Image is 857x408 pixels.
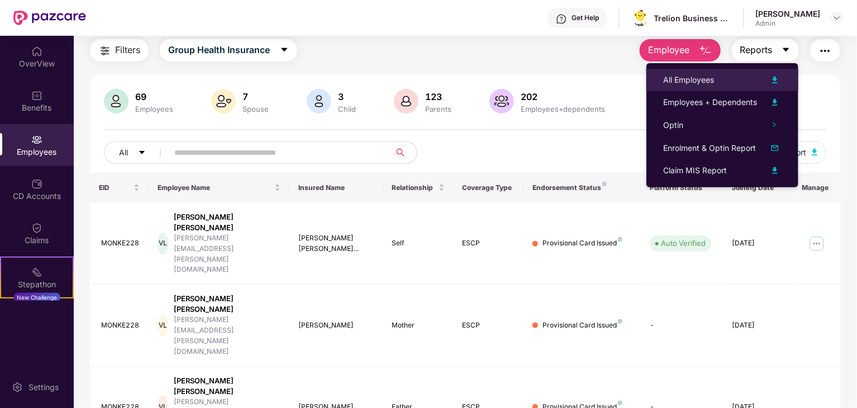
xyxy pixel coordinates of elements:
[812,149,817,155] img: svg+xml;base64,PHN2ZyB4bWxucz0iaHR0cDovL3d3dy53My5vcmcvMjAwMC9zdmciIHhtbG5zOnhsaW5rPSJodHRwOi8vd3...
[133,91,175,102] div: 69
[663,74,714,86] div: All Employees
[768,73,782,87] img: svg+xml;base64,PHN2ZyB4bWxucz0iaHR0cDovL3d3dy53My5vcmcvMjAwMC9zdmciIHhtbG5zOnhsaW5rPSJodHRwOi8vd3...
[31,267,42,278] img: svg+xml;base64,PHN2ZyB4bWxucz0iaHR0cDovL3d3dy53My5vcmcvMjAwMC9zdmciIHdpZHRoPSIyMSIgaGVpZ2h0PSIyMC...
[423,91,454,102] div: 123
[298,320,374,331] div: [PERSON_NAME]
[13,11,86,25] img: New Pazcare Logo
[31,222,42,234] img: svg+xml;base64,PHN2ZyBpZD0iQ2xhaW0iIHhtbG5zPSJodHRwOi8vd3d3LnczLm9yZy8yMDAwL3N2ZyIgd2lkdGg9IjIwIi...
[518,91,607,102] div: 202
[699,44,712,58] img: svg+xml;base64,PHN2ZyB4bWxucz0iaHR0cDovL3d3dy53My5vcmcvMjAwMC9zdmciIHhtbG5zOnhsaW5rPSJodHRwOi8vd3...
[640,39,721,61] button: Employee
[532,183,632,192] div: Endorsement Status
[158,183,272,192] span: Employee Name
[383,173,454,203] th: Relationship
[12,382,23,393] img: svg+xml;base64,PHN2ZyBpZD0iU2V0dGluZy0yMHgyMCIgeG1sbnM9Imh0dHA6Ly93d3cudzMub3JnLzIwMDAvc3ZnIiB3aW...
[336,91,358,102] div: 3
[663,120,683,130] span: Optin
[174,315,280,357] div: [PERSON_NAME][EMAIL_ADDRESS][PERSON_NAME][DOMAIN_NAME]
[740,43,773,57] span: Reports
[101,320,140,331] div: MONKE228
[174,233,280,275] div: [PERSON_NAME][EMAIL_ADDRESS][PERSON_NAME][DOMAIN_NAME]
[454,173,524,203] th: Coverage Type
[336,105,358,113] div: Child
[104,141,172,164] button: Allcaret-down
[663,164,727,177] div: Claim MIS Report
[133,105,175,113] div: Employees
[31,134,42,145] img: svg+xml;base64,PHN2ZyBpZD0iRW1wbG95ZWVzIiB4bWxucz0iaHR0cDovL3d3dy53My5vcmcvMjAwMC9zdmciIHdpZHRoPS...
[755,8,820,19] div: [PERSON_NAME]
[768,96,782,109] img: svg+xml;base64,PHN2ZyB4bWxucz0iaHR0cDovL3d3dy53My5vcmcvMjAwMC9zdmciIHhtbG5zOnhsaW5rPSJodHRwOi8vd3...
[732,320,784,331] div: [DATE]
[119,146,128,159] span: All
[174,376,280,397] div: [PERSON_NAME] [PERSON_NAME]
[158,314,168,336] div: VL
[732,39,799,61] button: Reportscaret-down
[240,105,271,113] div: Spouse
[160,39,297,61] button: Group Health Insurancecaret-down
[663,142,756,154] div: Enrolment & Optin Report
[104,89,128,113] img: svg+xml;base64,PHN2ZyB4bWxucz0iaHR0cDovL3d3dy53My5vcmcvMjAwMC9zdmciIHhtbG5zOnhsaW5rPSJodHRwOi8vd3...
[768,141,782,155] img: svg+xml;base64,PHN2ZyB4bWxucz0iaHR0cDovL3d3dy53My5vcmcvMjAwMC9zdmciIHhtbG5zOnhsaW5rPSJodHRwOi8vd3...
[211,89,236,113] img: svg+xml;base64,PHN2ZyB4bWxucz0iaHR0cDovL3d3dy53My5vcmcvMjAwMC9zdmciIHhtbG5zOnhsaW5rPSJodHRwOi8vd3...
[641,284,723,366] td: -
[158,233,168,255] div: VL
[98,44,112,58] img: svg+xml;base64,PHN2ZyB4bWxucz0iaHR0cDovL3d3dy53My5vcmcvMjAwMC9zdmciIHdpZHRoPSIyNCIgaGVpZ2h0PSIyNC...
[307,89,331,113] img: svg+xml;base64,PHN2ZyB4bWxucz0iaHR0cDovL3d3dy53My5vcmcvMjAwMC9zdmciIHhtbG5zOnhsaW5rPSJodHRwOi8vd3...
[618,401,622,405] img: svg+xml;base64,PHN2ZyB4bWxucz0iaHR0cDovL3d3dy53My5vcmcvMjAwMC9zdmciIHdpZHRoPSI4IiBoZWlnaHQ9IjgiIH...
[168,43,270,57] span: Group Health Insurance
[389,148,411,157] span: search
[25,382,62,393] div: Settings
[31,46,42,57] img: svg+xml;base64,PHN2ZyBpZD0iSG9tZSIgeG1sbnM9Imh0dHA6Ly93d3cudzMub3JnLzIwMDAvc3ZnIiB3aWR0aD0iMjAiIG...
[463,238,515,249] div: ESCP
[389,141,417,164] button: search
[808,235,826,253] img: manageButton
[149,173,289,203] th: Employee Name
[618,237,622,241] img: svg+xml;base64,PHN2ZyB4bWxucz0iaHR0cDovL3d3dy53My5vcmcvMjAwMC9zdmciIHdpZHRoPSI4IiBoZWlnaHQ9IjgiIH...
[240,91,271,102] div: 7
[542,320,622,331] div: Provisional Card Issued
[289,173,383,203] th: Insured Name
[832,13,841,22] img: svg+xml;base64,PHN2ZyBpZD0iRHJvcGRvd24tMzJ4MzIiIHhtbG5zPSJodHRwOi8vd3d3LnczLm9yZy8yMDAwL3N2ZyIgd2...
[99,183,131,192] span: EID
[280,45,289,55] span: caret-down
[648,43,690,57] span: Employee
[392,238,445,249] div: Self
[394,89,418,113] img: svg+xml;base64,PHN2ZyB4bWxucz0iaHR0cDovL3d3dy53My5vcmcvMjAwMC9zdmciIHhtbG5zOnhsaW5rPSJodHRwOi8vd3...
[782,45,791,55] span: caret-down
[31,178,42,189] img: svg+xml;base64,PHN2ZyBpZD0iQ0RfQWNjb3VudHMiIGRhdGEtbmFtZT0iQ0QgQWNjb3VudHMiIHhtbG5zPSJodHRwOi8vd3...
[174,212,280,233] div: [PERSON_NAME] [PERSON_NAME]
[556,13,567,25] img: svg+xml;base64,PHN2ZyBpZD0iSGVscC0zMngzMiIgeG1sbnM9Imh0dHA6Ly93d3cudzMub3JnLzIwMDAvc3ZnIiB3aWR0aD...
[618,319,622,324] img: svg+xml;base64,PHN2ZyB4bWxucz0iaHR0cDovL3d3dy53My5vcmcvMjAwMC9zdmciIHdpZHRoPSI4IiBoZWlnaHQ9IjgiIH...
[31,90,42,101] img: svg+xml;base64,PHN2ZyBpZD0iQmVuZWZpdHMiIHhtbG5zPSJodHRwOi8vd3d3LnczLm9yZy8yMDAwL3N2ZyIgd2lkdGg9Ij...
[298,233,374,254] div: [PERSON_NAME] [PERSON_NAME]...
[13,293,60,302] div: New Challenge
[661,238,706,249] div: Auto Verified
[663,96,757,108] div: Employees + Dependents
[518,105,607,113] div: Employees+dependents
[90,39,149,61] button: Filters
[138,149,146,158] span: caret-down
[542,238,622,249] div: Provisional Card Issued
[602,182,607,186] img: svg+xml;base64,PHN2ZyB4bWxucz0iaHR0cDovL3d3dy53My5vcmcvMjAwMC9zdmciIHdpZHRoPSI4IiBoZWlnaHQ9IjgiIH...
[90,173,149,203] th: EID
[755,19,820,28] div: Admin
[732,238,784,249] div: [DATE]
[818,44,832,58] img: svg+xml;base64,PHN2ZyB4bWxucz0iaHR0cDovL3d3dy53My5vcmcvMjAwMC9zdmciIHdpZHRoPSIyNCIgaGVpZ2h0PSIyNC...
[101,238,140,249] div: MONKE228
[463,320,515,331] div: ESCP
[793,173,840,203] th: Manage
[772,122,777,127] span: right
[392,320,445,331] div: Mother
[115,43,140,57] span: Filters
[572,13,599,22] div: Get Help
[489,89,514,113] img: svg+xml;base64,PHN2ZyB4bWxucz0iaHR0cDovL3d3dy53My5vcmcvMjAwMC9zdmciIHhtbG5zOnhsaW5rPSJodHRwOi8vd3...
[654,13,732,23] div: Trelion Business Solutions Private Limited
[768,164,782,177] img: svg+xml;base64,PHN2ZyB4bWxucz0iaHR0cDovL3d3dy53My5vcmcvMjAwMC9zdmciIHhtbG5zOnhsaW5rPSJodHRwOi8vd3...
[423,105,454,113] div: Parents
[1,279,73,290] div: Stepathon
[632,8,649,27] img: logo.png
[174,293,280,315] div: [PERSON_NAME] [PERSON_NAME]
[392,183,436,192] span: Relationship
